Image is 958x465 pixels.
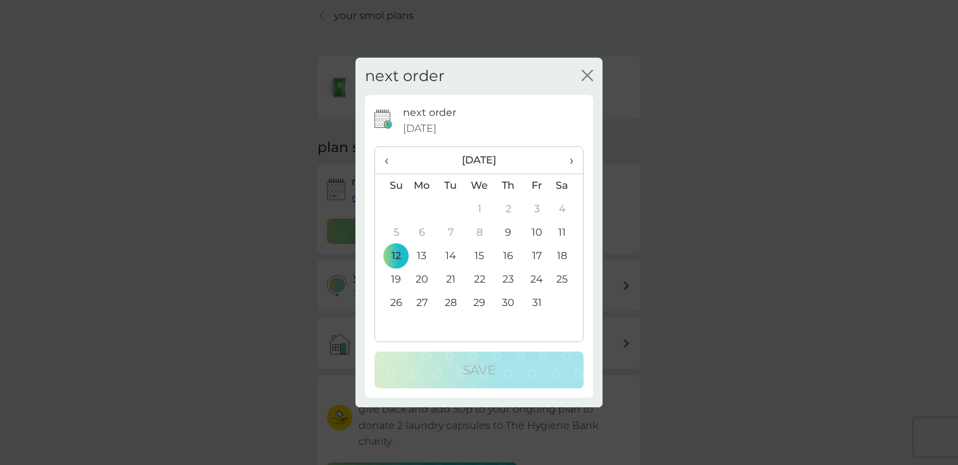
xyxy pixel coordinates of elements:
[437,268,465,291] td: 21
[375,268,407,291] td: 19
[407,147,551,174] th: [DATE]
[465,268,494,291] td: 22
[465,198,494,221] td: 1
[374,352,584,388] button: Save
[523,268,551,291] td: 24
[523,245,551,268] td: 17
[494,291,523,315] td: 30
[551,245,583,268] td: 18
[523,174,551,198] th: Fr
[403,120,437,137] span: [DATE]
[561,147,573,174] span: ›
[494,268,523,291] td: 23
[551,174,583,198] th: Sa
[407,291,437,315] td: 27
[437,245,465,268] td: 14
[375,245,407,268] td: 12
[582,70,593,83] button: close
[494,198,523,221] td: 2
[365,67,445,86] h2: next order
[375,174,407,198] th: Su
[463,360,495,380] p: Save
[465,291,494,315] td: 29
[465,245,494,268] td: 15
[494,221,523,245] td: 9
[437,174,465,198] th: Tu
[465,221,494,245] td: 8
[551,198,583,221] td: 4
[494,245,523,268] td: 16
[403,105,456,121] p: next order
[437,291,465,315] td: 28
[523,198,551,221] td: 3
[407,174,437,198] th: Mo
[523,291,551,315] td: 31
[523,221,551,245] td: 10
[551,221,583,245] td: 11
[375,221,407,245] td: 5
[407,221,437,245] td: 6
[494,174,523,198] th: Th
[407,268,437,291] td: 20
[407,245,437,268] td: 13
[375,291,407,315] td: 26
[465,174,494,198] th: We
[385,147,398,174] span: ‹
[437,221,465,245] td: 7
[551,268,583,291] td: 25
